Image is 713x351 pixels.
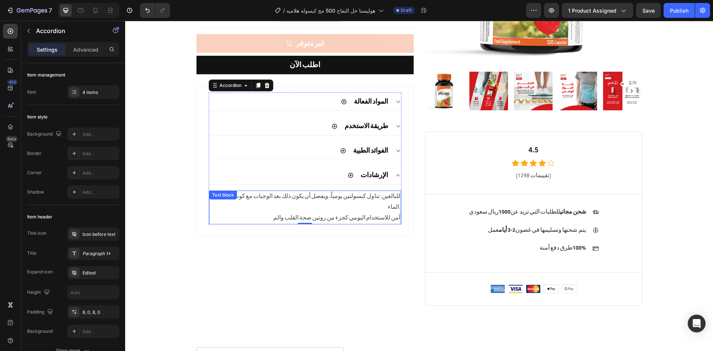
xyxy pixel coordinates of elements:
span: هوليستا خل التفاح 500 مج كبسولة هلامية [286,7,375,14]
div: 4 items [82,89,117,96]
span: 1 product assigned [568,7,616,14]
strong: 1000 [374,188,385,195]
div: Item header [27,214,52,220]
div: Title icon [27,230,46,237]
div: Accordion [93,61,118,68]
button: غير متوفر [71,13,289,32]
img: Alt Image [365,264,380,272]
div: Undo/Redo [140,3,170,18]
p: Settings [37,46,58,53]
p: 7 [49,6,52,15]
p: طرق دفع آمنة [414,222,461,233]
p: Advanced [73,46,98,53]
div: Shadow [27,189,44,195]
img: Alt Image [401,264,416,273]
strong: 100% [447,224,461,231]
div: Title [27,250,36,257]
div: Add... [82,189,117,196]
span: للطلبات التي تزيد عن ريال سعودي [344,188,461,195]
div: Item management [27,72,65,78]
div: Height [27,287,51,298]
div: Background [27,129,63,139]
span: Draft [401,7,412,14]
p: للبالغين: تناول كبسولتين يومياً، ويفضل أن يكون ذلك بعد الوجبات مع كوب كامل من الماء. [85,170,275,192]
div: Icon before text [82,231,117,238]
div: Add... [82,328,117,335]
button: 1 product assigned [562,3,633,18]
div: Background [27,328,53,335]
p: Accordion [36,26,99,35]
div: Expand icon [27,269,53,275]
strong: المواد الفعالة [229,77,263,85]
div: Corner [27,169,42,176]
button: Carousel Next Arrow [502,66,511,75]
p: آمن للاستخدام اليومي كجزء من روتين صحة القلب والم [85,192,275,203]
strong: طريقة الاستخدم [219,101,263,109]
div: Item [27,89,36,95]
button: Save [636,3,661,18]
div: Open Intercom Messenger [688,315,706,332]
img: Alt Image [436,264,451,273]
div: Edited [82,270,117,276]
div: Padding [27,307,55,317]
div: Add... [82,170,117,176]
strong: شحن مجاني [435,188,461,195]
button: 7 [3,3,55,18]
span: يتم شحنها وتسليمها في غضون عمل [363,206,461,213]
div: 8, 0, 8, 0 [82,309,117,316]
strong: الفوائد الطبية [228,126,263,134]
div: Paragraph 1* [82,250,117,257]
div: Item style [27,114,48,120]
div: غير متوفر [171,17,199,28]
img: Alt Image [383,264,398,272]
button: Publish [664,3,695,18]
div: Beta [6,136,18,142]
iframe: Design area [125,21,713,351]
h3: 4.5 [300,123,517,136]
img: Alt Image [419,264,433,273]
strong: الإرشادات [235,150,263,158]
div: Border [27,150,42,157]
div: اطلب الآن [165,39,195,50]
span: / [283,7,285,14]
strong: 2-3 أيام [374,206,390,213]
button: اطلب الآن [71,35,289,53]
div: Add... [82,150,117,157]
div: Text block [85,171,110,178]
div: Publish [670,7,688,14]
div: Add... [82,131,117,138]
input: Auto [68,286,119,299]
p: (1298 تقييمات) [301,150,516,160]
span: Save [642,7,655,14]
div: 450 [7,79,18,85]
